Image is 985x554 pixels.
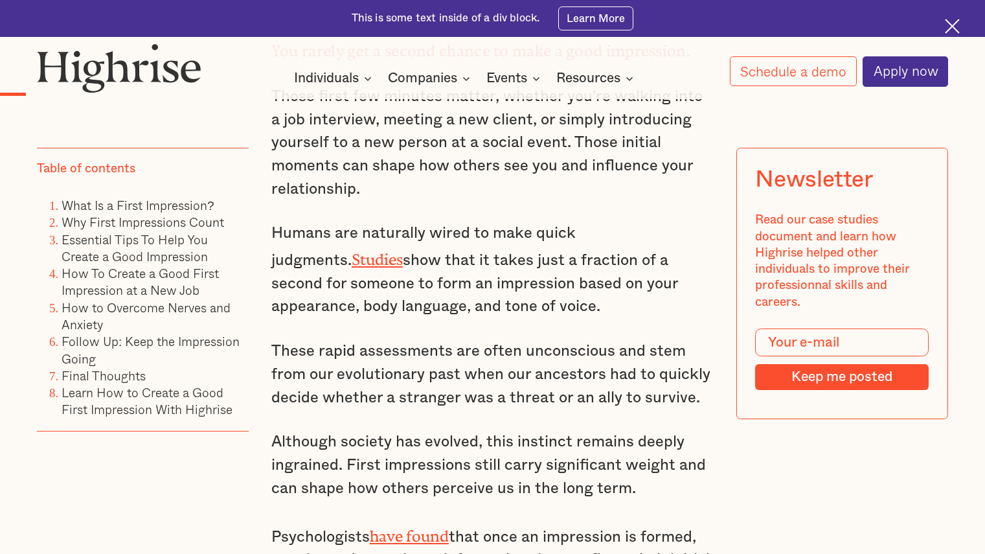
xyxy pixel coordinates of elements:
[294,71,359,86] div: Individuals
[756,364,929,390] input: Keep me posted
[558,6,634,30] a: Learn More
[62,366,146,385] a: Final Thoughts
[388,71,474,86] div: Companies
[294,71,376,86] div: Individuals
[863,56,948,87] a: Apply now
[370,527,449,537] a: have found
[388,71,457,86] div: Companies
[271,86,714,201] p: Those first few minutes matter, whether you're walking into a job interview, meeting a new client...
[556,71,637,86] div: Resources
[37,43,201,93] img: Highrise logo
[271,431,714,500] p: Although society has evolved, this instinct remains deeply ingrained. First impressions still car...
[756,167,873,194] div: Newsletter
[945,19,960,34] img: Cross icon
[62,332,240,368] a: Follow Up: Keep the Impression Going
[486,71,544,86] div: Events
[352,251,403,260] a: Studies
[37,161,135,177] div: Table of contents
[486,71,527,86] div: Events
[756,329,929,357] input: Your e-mail
[352,11,540,26] div: This is some text inside of a div block.
[756,329,929,391] form: Modal Form
[62,264,219,299] a: How To Create a Good First Impression at a New Job
[756,213,929,311] div: Read our case studies document and learn how Highrise helped other individuals to improve their p...
[62,196,214,214] a: What Is a First Impression?
[62,383,232,419] a: Learn How to Create a Good First Impression With Highrise
[62,298,231,334] a: How to Overcome Nerves and Anxiety
[556,71,620,86] div: Resources
[271,340,714,410] p: These rapid assessments are often unconscious and stem from our evolutionary past when our ancest...
[62,230,208,266] a: Essential Tips To Help You Create a Good Impression
[730,56,857,86] a: Schedule a demo
[62,213,224,232] a: Why First Impressions Count
[271,222,714,319] p: Humans are naturally wired to make quick judgments. show that it takes just a fraction of a secon...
